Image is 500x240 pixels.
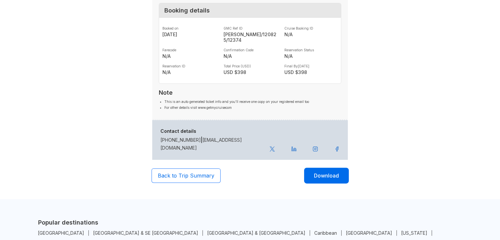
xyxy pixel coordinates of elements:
label: Farecode [162,48,216,52]
div: | [156,129,266,152]
h5: Popular destinations [38,219,462,226]
a: [GEOGRAPHIC_DATA] & SE [GEOGRAPHIC_DATA] [89,230,203,236]
li: This is an auto generated ticket info and you’ll receive one copy on your registered email too [164,99,341,105]
label: Booked on [162,26,216,30]
strong: [DATE] [162,32,216,37]
strong: [PERSON_NAME]/120825/12374 [224,32,277,43]
label: Final By [DATE] [284,64,338,68]
span: Download [314,172,339,180]
a: [PHONE_NUMBER] [160,137,201,143]
div: Booking details [159,3,341,18]
a: Caribbean [310,230,342,236]
li: For other details visit www.getmycruisecom [164,105,341,110]
h3: Note [159,89,341,96]
h6: Contact details [160,129,262,134]
label: Confirmation Code [224,48,277,52]
a: [US_STATE] [397,230,432,236]
strong: USD $ 398 [224,69,277,75]
strong: N/A [284,53,338,59]
strong: N/A [224,53,277,59]
strong: N/A [162,53,216,59]
label: GMC Ref ID [224,26,277,30]
strong: N/A [162,69,216,75]
strong: N/A [284,32,338,37]
a: [GEOGRAPHIC_DATA] [342,230,397,236]
a: [GEOGRAPHIC_DATA] & [GEOGRAPHIC_DATA] [203,230,310,236]
label: Reservation ID [162,64,216,68]
strong: USD $ 398 [284,69,338,75]
label: Cruise Booking ID [284,26,338,30]
button: Back to Trip Summary [152,168,221,183]
a: [GEOGRAPHIC_DATA] [34,230,89,236]
label: Reservation Status [284,48,338,52]
label: Total Price (USD) [224,64,277,68]
button: Download [304,168,349,183]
